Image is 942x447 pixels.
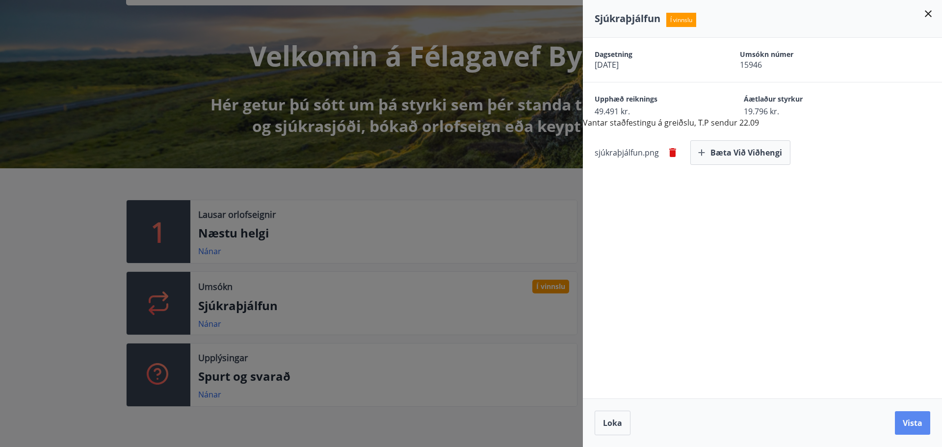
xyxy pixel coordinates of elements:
[595,12,660,25] span: Sjúkraþjálfun
[595,106,709,117] span: 49.491 kr.
[595,59,706,70] span: [DATE]
[744,94,859,106] span: Áætlaður styrkur
[603,418,622,428] span: Loka
[595,50,706,59] span: Dagsetning
[595,411,630,435] button: Loka
[744,106,859,117] span: 19.796 kr.
[740,50,851,59] span: Umsókn númer
[690,140,790,165] button: Bæta við viðhengi
[595,147,659,158] span: sjúkraþjálfun.png
[583,38,942,165] div: Vantar staðfestingu á greiðslu, T.P sendur 22.09
[666,13,696,27] span: Í vinnslu
[740,59,851,70] span: 15946
[595,94,709,106] span: Upphæð reiknings
[895,411,930,435] button: Vista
